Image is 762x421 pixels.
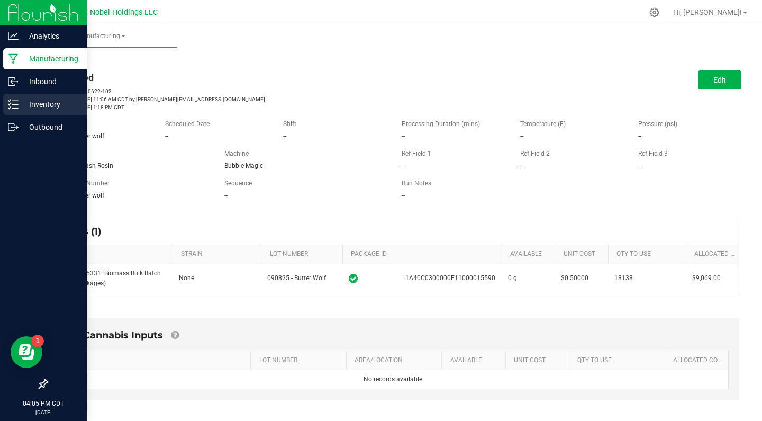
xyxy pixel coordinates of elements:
[8,31,19,41] inline-svg: Analytics
[402,162,405,169] span: --
[564,250,604,258] a: Unit CostSortable
[171,329,179,341] a: Add Non-Cannabis items that were also consumed in the run (e.g. gloves and packaging); Also add N...
[694,250,735,258] a: Allocated CostSortable
[270,250,339,258] a: LOT NUMBERSortable
[5,408,82,416] p: [DATE]
[57,250,168,258] a: ITEMSortable
[616,250,682,258] a: QTY TO USESortable
[673,8,742,16] span: Hi, [PERSON_NAME]!
[179,274,194,282] span: None
[355,356,438,365] a: AREA/LOCATIONSortable
[405,273,495,283] span: 1A40C0300000E11000015590
[259,356,342,365] a: LOT NUMBERSortable
[165,132,168,140] span: --
[224,162,263,169] span: Bubble Magic
[349,272,358,285] span: In Sync
[638,150,668,157] span: Ref Field 3
[25,32,177,41] span: Manufacturing
[11,336,42,368] iframe: Resource center
[8,53,19,64] inline-svg: Manufacturing
[5,399,82,408] p: 04:05 PM CDT
[673,356,724,365] a: Allocated CostSortable
[514,356,565,365] a: Unit CostSortable
[181,250,257,258] a: STRAINSortable
[520,150,550,157] span: Ref Field 2
[267,274,326,282] span: 090825 - Butter Wolf
[638,120,677,128] span: Pressure (psi)
[402,150,431,157] span: Ref Field 1
[520,162,523,169] span: --
[55,270,161,287] span: M00002265331: Biomass Bulk Batch (Mixed Packages)
[59,329,163,341] span: Non-Cannabis Inputs
[31,335,44,347] iframe: Resource center unread badge
[59,370,728,389] td: No records available.
[638,132,641,140] span: --
[577,356,660,365] a: QTY TO USESortable
[19,30,82,42] p: Analytics
[638,162,641,169] span: --
[47,70,386,85] div: Completed
[561,274,588,282] span: $0.50000
[8,76,19,87] inline-svg: Inbound
[402,192,405,199] span: --
[513,274,517,282] span: g
[224,180,252,187] span: Sequence
[165,120,210,128] span: Scheduled Date
[402,120,480,128] span: Processing Duration (mins)
[58,8,158,17] span: Midwest Nobel Holdings LLC
[351,250,497,258] a: PACKAGE IDSortable
[19,52,82,65] p: Manufacturing
[283,132,286,140] span: --
[510,250,551,258] a: AVAILABLESortable
[614,274,633,282] span: 18138
[25,25,177,48] a: Manufacturing
[19,98,82,111] p: Inventory
[450,356,502,365] a: AVAILABLESortable
[47,87,386,95] p: MP-20250915160622-102
[8,99,19,110] inline-svg: Inventory
[692,274,721,282] span: $9,069.00
[520,132,523,140] span: --
[67,356,247,365] a: ITEMSortable
[520,120,566,128] span: Temperature (F)
[47,95,386,103] p: [DATE] 11:06 AM CDT by [PERSON_NAME][EMAIL_ADDRESS][DOMAIN_NAME]
[19,121,82,133] p: Outbound
[648,7,661,17] div: Manage settings
[713,76,726,84] span: Edit
[508,274,512,282] span: 0
[19,75,82,88] p: Inbound
[402,180,431,187] span: Run Notes
[224,192,228,199] span: --
[8,122,19,132] inline-svg: Outbound
[698,70,741,89] button: Edit
[283,120,296,128] span: Shift
[224,150,249,157] span: Machine
[47,103,386,111] p: [DATE] 1:18 PM CDT
[402,132,405,140] span: --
